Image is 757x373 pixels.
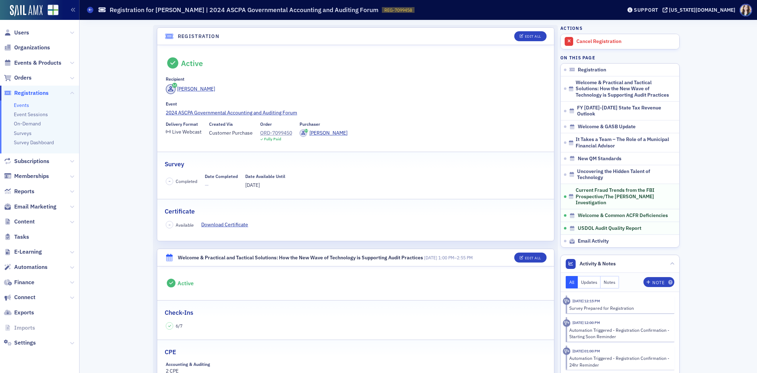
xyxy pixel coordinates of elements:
[309,129,347,137] div: [PERSON_NAME]
[561,34,679,49] a: Cancel Registration
[178,254,423,261] div: Welcome & Practical and Tactical Solutions: How the New Wave of Technology is Supporting Audit Pr...
[569,305,670,311] div: Survey Prepared for Registration
[264,137,281,141] div: Fully Paid
[4,233,29,241] a: Tasks
[576,187,670,206] span: Current Fraud Trends from the FBI Prospective/The [PERSON_NAME] Investigation
[14,263,48,271] span: Automations
[169,222,171,227] span: –
[205,174,238,179] div: Date Completed
[4,74,32,82] a: Orders
[166,362,210,367] div: Accounting & Auditing
[245,182,260,188] span: [DATE]
[14,233,29,241] span: Tasks
[576,38,676,45] div: Cancel Registration
[4,339,36,347] a: Settings
[669,7,735,13] div: [US_STATE][DOMAIN_NAME]
[14,139,54,146] a: Survey Dashboard
[525,34,541,38] div: Edit All
[4,29,29,37] a: Users
[740,4,752,16] span: Profile
[663,7,738,12] button: [US_STATE][DOMAIN_NAME]
[14,218,35,226] span: Content
[4,263,48,271] a: Automations
[48,5,59,16] img: SailAMX
[14,111,48,118] a: Event Sessions
[525,256,541,260] div: Edit All
[4,89,49,97] a: Registrations
[165,207,195,216] h2: Certificate
[4,309,34,317] a: Exports
[578,67,606,73] span: Registration
[166,109,545,117] a: 2024 ASCPA Governmental Accounting and Auditing Forum
[14,188,34,195] span: Reports
[172,130,202,134] div: Live Webcast
[14,203,56,211] span: Email Marketing
[181,59,203,68] div: Active
[424,255,473,260] span: –
[600,276,619,288] button: Notes
[643,277,674,287] button: Note
[634,7,658,13] div: Support
[245,174,285,179] div: Date Available Until
[4,59,61,67] a: Events & Products
[14,248,42,256] span: E-Learning
[563,347,570,355] div: Activity
[14,29,29,37] span: Users
[201,221,253,228] a: Download Certificate
[14,130,32,136] a: Surveys
[176,222,194,228] span: Available
[560,54,680,61] h4: On this page
[178,33,220,40] h4: Registration
[572,348,600,353] time: 12/8/2024 01:00 PM
[166,76,185,82] div: Recipient
[563,319,570,327] div: Activity
[572,320,600,325] time: 12/9/2024 12:00 PM
[110,6,378,14] h1: Registration for [PERSON_NAME] | 2024 ASCPA Governmental Accounting and Auditing Forum
[176,178,197,184] span: Completed
[165,308,193,317] h2: Check-Ins
[166,84,215,94] a: [PERSON_NAME]
[14,59,61,67] span: Events & Products
[14,102,29,108] a: Events
[569,355,670,368] div: Automation Triggered - Registration Confirmation - 24hr Reminder
[43,5,59,17] a: View Homepage
[578,238,609,244] span: Email Activity
[4,279,34,286] a: Finance
[4,293,35,301] a: Connect
[14,309,34,317] span: Exports
[514,253,546,263] button: Edit All
[14,339,36,347] span: Settings
[560,25,582,31] h4: Actions
[260,129,292,137] a: ORD-7099450
[576,80,670,98] span: Welcome & Practical and Tactical Solutions: How the New Wave of Technology is Supporting Audit Pr...
[4,188,34,195] a: Reports
[14,74,32,82] span: Orders
[14,44,50,52] span: Organizations
[569,327,670,340] div: Automation Triggered - Registration Confirmation - Starting Soon Reminder
[4,248,42,256] a: E-Learning
[457,255,473,260] time: 2:55 PM
[438,255,454,260] time: 1:00 PM
[10,5,43,16] img: SailAMX
[576,136,670,149] span: It Takes a Team – The Role of a Municipal Financial Advisor
[165,347,176,357] h2: CPE
[209,129,253,137] span: Customer Purchase
[577,168,670,181] span: Uncovering the Hidden Talent of Technology
[166,121,198,127] div: Delivery Format
[566,276,578,288] button: All
[4,44,50,52] a: Organizations
[14,293,35,301] span: Connect
[177,85,215,93] div: [PERSON_NAME]
[300,129,347,137] a: [PERSON_NAME]
[4,218,35,226] a: Content
[166,101,177,107] div: Event
[4,324,35,332] a: Imports
[205,182,238,189] span: —
[578,124,636,130] span: Welcome & GASB Update
[514,31,546,41] button: Edit All
[578,225,641,232] span: USDOL Audit Quality Report
[14,89,49,97] span: Registrations
[4,172,49,180] a: Memberships
[652,281,664,285] div: Note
